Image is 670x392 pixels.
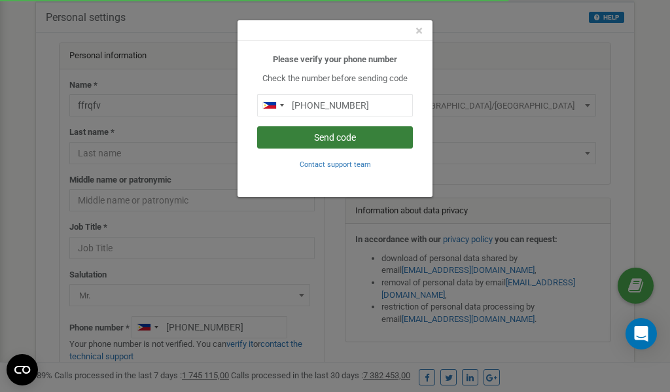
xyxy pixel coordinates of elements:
[7,354,38,385] button: Open CMP widget
[415,23,423,39] span: ×
[257,126,413,149] button: Send code
[300,160,371,169] small: Contact support team
[273,54,397,64] b: Please verify your phone number
[415,24,423,38] button: Close
[626,318,657,349] div: Open Intercom Messenger
[258,95,288,116] div: Telephone country code
[300,159,371,169] a: Contact support team
[257,73,413,85] p: Check the number before sending code
[257,94,413,116] input: 0905 123 4567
